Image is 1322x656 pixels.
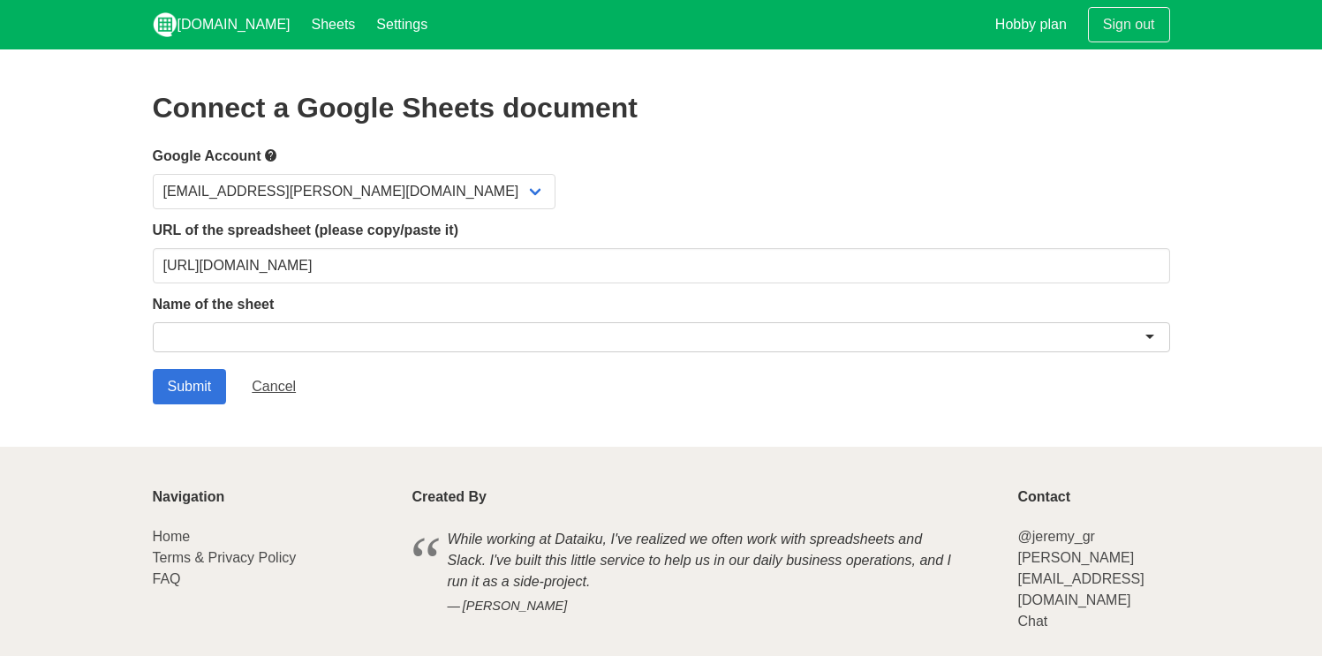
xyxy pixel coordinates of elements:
[448,597,962,616] cite: [PERSON_NAME]
[153,145,1170,167] label: Google Account
[1088,7,1170,42] a: Sign out
[1017,529,1094,544] a: @jeremy_gr
[153,294,1170,315] label: Name of the sheet
[237,369,311,404] a: Cancel
[153,92,1170,124] h2: Connect a Google Sheets document
[153,550,297,565] a: Terms & Privacy Policy
[153,571,181,586] a: FAQ
[1017,489,1169,505] p: Contact
[412,489,997,505] p: Created By
[153,248,1170,283] input: Should start with https://docs.google.com/spreadsheets/d/
[153,12,178,37] img: logo_v2_white.png
[412,526,997,619] blockquote: While working at Dataiku, I've realized we often work with spreadsheets and Slack. I've built thi...
[153,369,227,404] input: Submit
[153,529,191,544] a: Home
[153,489,391,505] p: Navigation
[153,220,1170,241] label: URL of the spreadsheet (please copy/paste it)
[1017,550,1144,607] a: [PERSON_NAME][EMAIL_ADDRESS][DOMAIN_NAME]
[1017,614,1047,629] a: Chat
